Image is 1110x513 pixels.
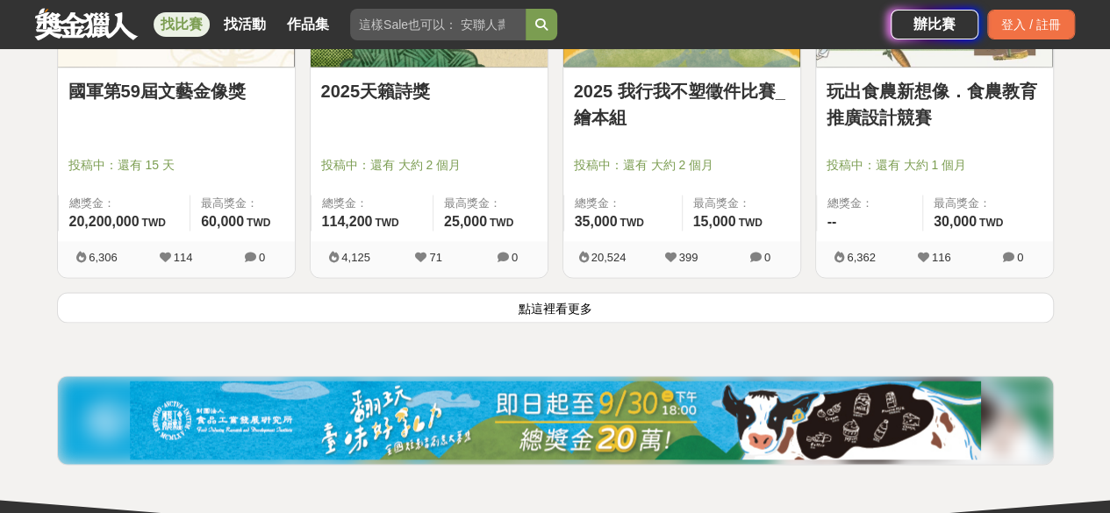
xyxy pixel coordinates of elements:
span: 最高獎金： [201,195,283,212]
img: 11b6bcb1-164f-4f8f-8046-8740238e410a.jpg [130,381,981,460]
a: 2025 我行我不塑徵件比賽_繪本組 [574,78,790,131]
span: TWD [619,217,643,229]
span: 0 [1017,251,1023,264]
span: 總獎金： [575,195,671,212]
span: 4,125 [341,251,370,264]
span: 總獎金： [322,195,422,212]
span: 最高獎金： [444,195,537,212]
span: 總獎金： [827,195,912,212]
span: 35,000 [575,214,618,229]
span: 60,000 [201,214,244,229]
span: 投稿中：還有 15 天 [68,156,284,175]
span: 20,524 [591,251,627,264]
span: 25,000 [444,214,487,229]
a: 玩出食農新想像．食農教育推廣設計競賽 [827,78,1042,131]
span: 投稿中：還有 大約 1 個月 [827,156,1042,175]
span: 114,200 [322,214,373,229]
a: 國軍第59屆文藝金像獎 [68,78,284,104]
span: 71 [429,251,441,264]
span: TWD [490,217,513,229]
span: 0 [764,251,770,264]
span: 最高獎金： [934,195,1042,212]
span: 投稿中：還有 大約 2 個月 [321,156,537,175]
input: 這樣Sale也可以： 安聯人壽創意銷售法募集 [350,9,526,40]
span: 116 [932,251,951,264]
a: 辦比賽 [891,10,978,39]
a: 2025天籟詩獎 [321,78,537,104]
span: 114 [174,251,193,264]
button: 點這裡看更多 [57,292,1054,323]
span: TWD [738,217,762,229]
span: TWD [142,217,166,229]
span: 0 [512,251,518,264]
span: 30,000 [934,214,977,229]
span: TWD [979,217,1003,229]
span: 6,362 [847,251,876,264]
a: 作品集 [280,12,336,37]
span: -- [827,214,837,229]
a: 找比賽 [154,12,210,37]
span: 最高獎金： [693,195,790,212]
span: 總獎金： [69,195,180,212]
span: 15,000 [693,214,736,229]
a: 找活動 [217,12,273,37]
span: 6,306 [89,251,118,264]
div: 登入 / 註冊 [987,10,1075,39]
span: TWD [247,217,270,229]
span: 20,200,000 [69,214,140,229]
span: 0 [259,251,265,264]
span: 399 [679,251,698,264]
span: TWD [375,217,398,229]
span: 投稿中：還有 大約 2 個月 [574,156,790,175]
